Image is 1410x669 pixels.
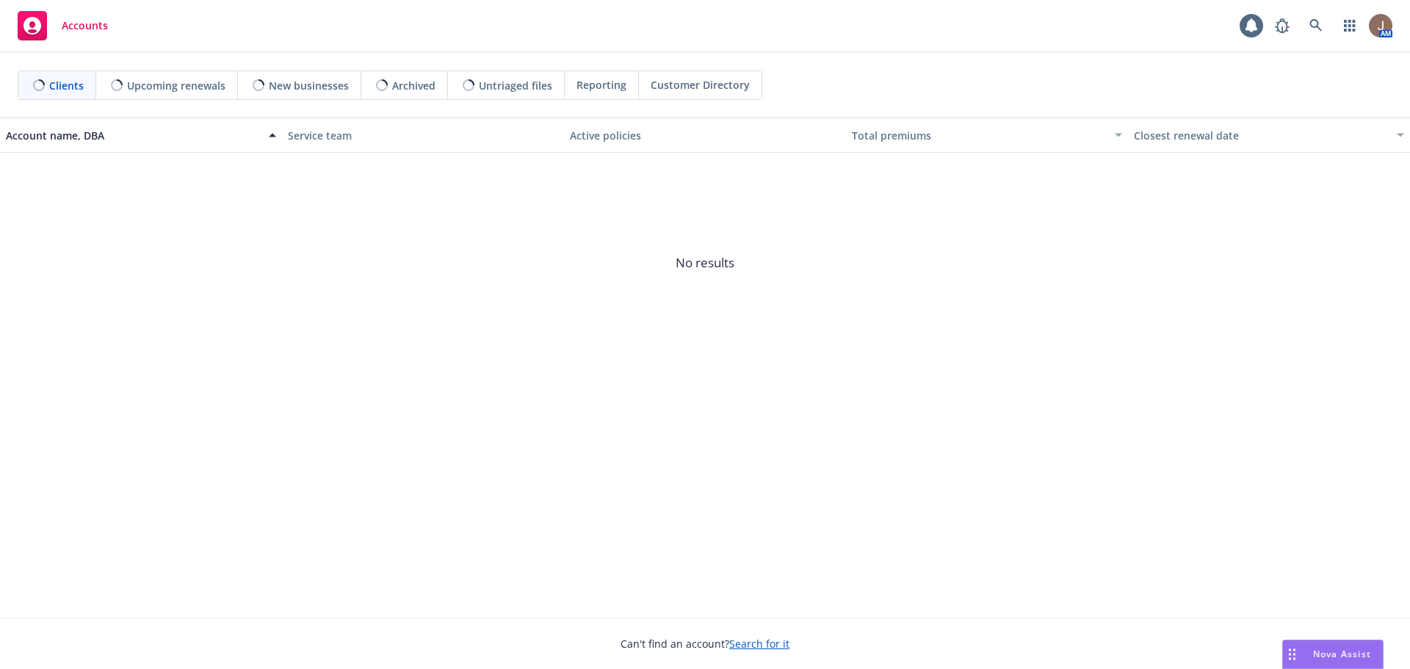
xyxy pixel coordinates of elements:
span: Can't find an account? [621,636,789,651]
img: photo [1369,14,1392,37]
div: Drag to move [1283,640,1301,668]
span: Reporting [576,77,626,93]
span: New businesses [269,78,349,93]
button: Nova Assist [1282,640,1384,669]
span: Archived [392,78,435,93]
span: Accounts [62,20,108,32]
div: Account name, DBA [6,128,260,143]
a: Accounts [12,5,114,46]
div: Total premiums [852,128,1106,143]
a: Report a Bug [1268,11,1297,40]
span: Upcoming renewals [127,78,225,93]
button: Active policies [564,117,846,153]
span: Untriaged files [479,78,552,93]
span: Customer Directory [651,77,750,93]
div: Closest renewal date [1134,128,1388,143]
div: Active policies [570,128,840,143]
span: Nova Assist [1313,648,1371,660]
a: Search [1301,11,1331,40]
a: Search for it [729,637,789,651]
button: Closest renewal date [1128,117,1410,153]
button: Service team [282,117,564,153]
a: Switch app [1335,11,1364,40]
button: Total premiums [846,117,1128,153]
div: Service team [288,128,558,143]
span: Clients [49,78,84,93]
